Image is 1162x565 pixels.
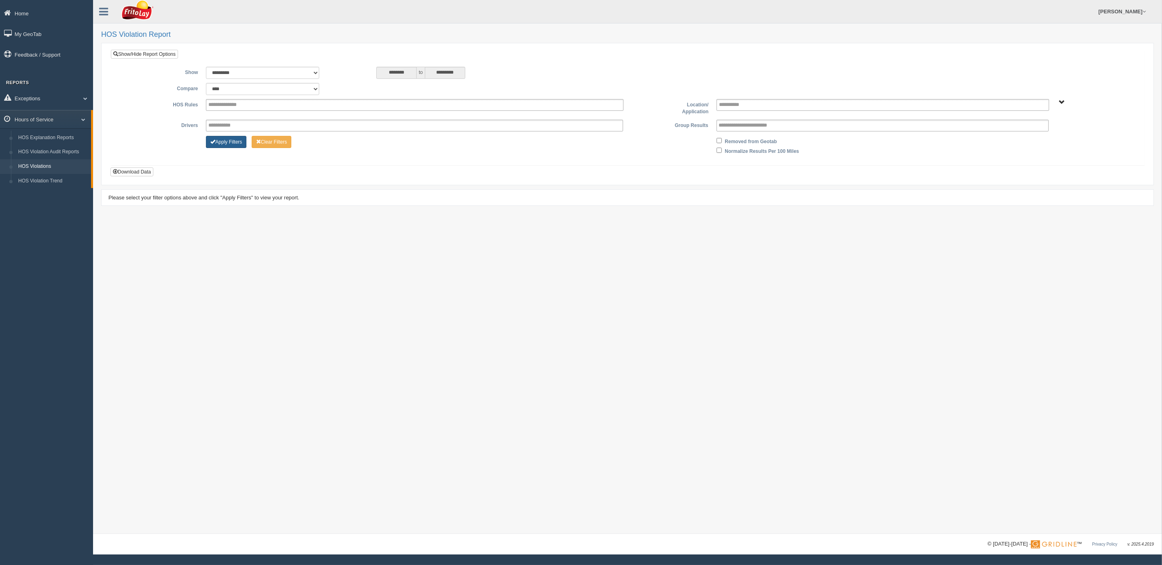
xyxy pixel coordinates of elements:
[117,67,202,76] label: Show
[15,174,91,188] a: HOS Violation Trend
[117,99,202,109] label: HOS Rules
[725,146,799,155] label: Normalize Results Per 100 Miles
[725,136,777,146] label: Removed from Geotab
[252,136,292,148] button: Change Filter Options
[628,99,712,116] label: Location/ Application
[1031,540,1077,548] img: Gridline
[988,540,1154,548] div: © [DATE]-[DATE] - ™
[101,31,1154,39] h2: HOS Violation Report
[15,145,91,159] a: HOS Violation Audit Reports
[1092,542,1117,546] a: Privacy Policy
[1128,542,1154,546] span: v. 2025.4.2019
[417,67,425,79] span: to
[627,120,712,129] label: Group Results
[15,159,91,174] a: HOS Violations
[110,167,153,176] button: Download Data
[117,120,202,129] label: Drivers
[108,195,299,201] span: Please select your filter options above and click "Apply Filters" to view your report.
[117,83,202,93] label: Compare
[15,131,91,145] a: HOS Explanation Reports
[111,50,178,59] a: Show/Hide Report Options
[206,136,246,148] button: Change Filter Options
